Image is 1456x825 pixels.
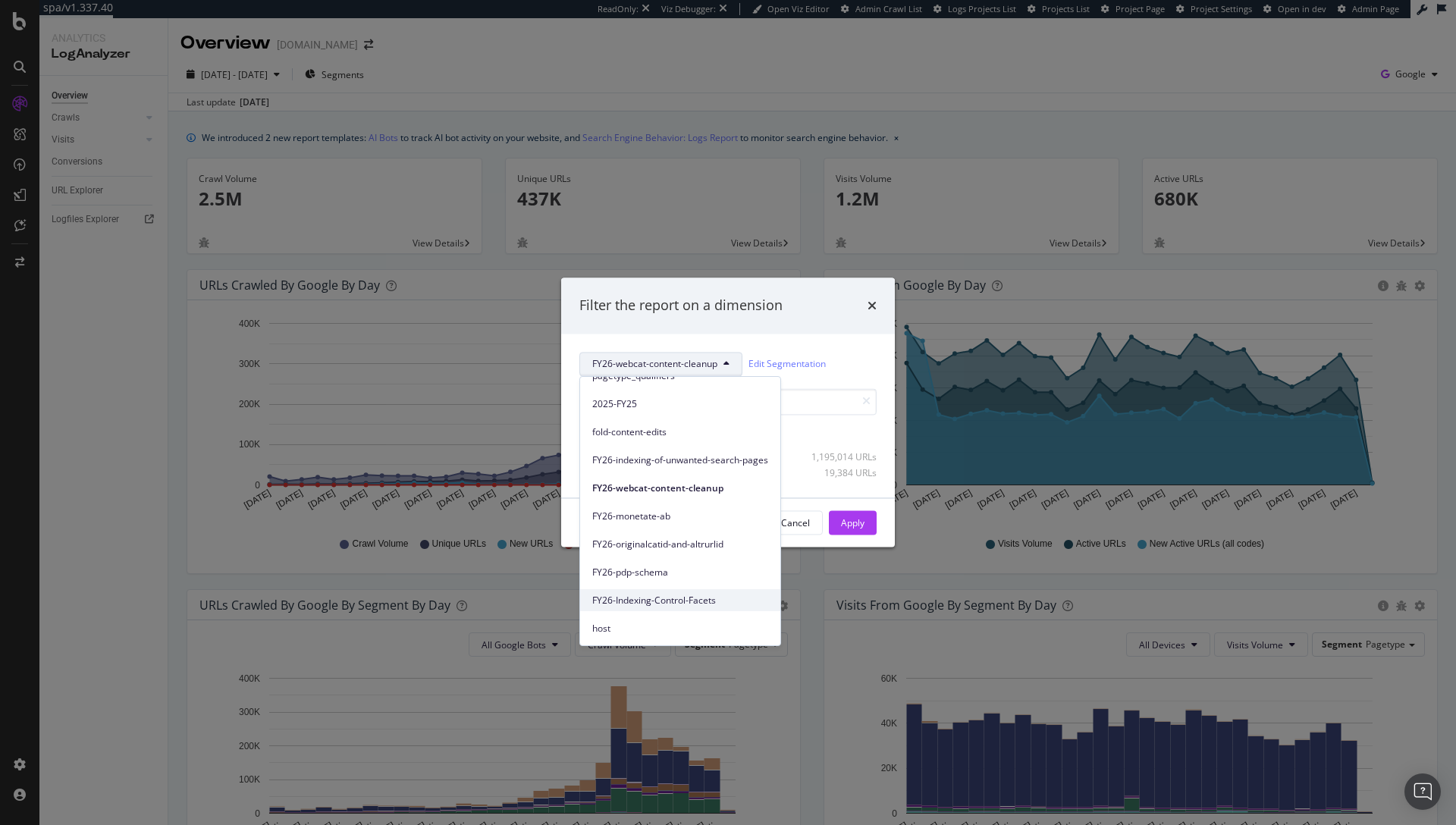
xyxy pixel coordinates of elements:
[579,296,783,315] div: Filter the report on a dimension
[592,482,768,495] span: FY26-webcat-content-cleanup
[592,538,768,551] span: FY26-originalcatid-and-altrurlid
[1404,773,1441,810] div: Open Intercom Messenger
[802,466,877,479] div: 19,384 URLs
[561,278,895,547] div: modal
[592,397,768,411] span: 2025-FY25
[592,594,768,607] span: FY26-Indexing-Control-Facets
[868,296,877,315] div: times
[748,356,826,372] a: Edit Segmentation
[592,453,768,467] span: FY26-indexing-of-unwanted-search-pages
[781,516,810,529] div: Cancel
[841,516,864,529] div: Apply
[592,510,768,523] span: FY26-monetate-ab
[592,358,717,371] span: FY26-webcat-content-cleanup
[579,352,742,376] button: FY26-webcat-content-cleanup
[829,511,877,535] button: Apply
[592,622,768,635] span: host
[802,450,877,463] div: 1,195,014 URLs
[592,425,768,439] span: fold-content-edits
[592,566,768,579] span: FY26-pdp-schema
[768,511,823,535] button: Cancel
